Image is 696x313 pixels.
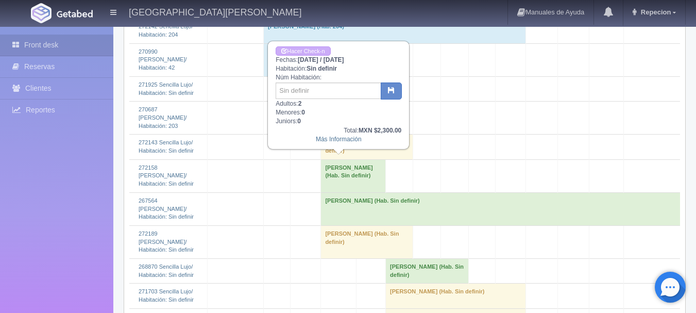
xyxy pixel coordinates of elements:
[139,263,194,278] a: 268870 Sencilla Lujo/Habitación: Sin definir
[263,19,525,43] td: [PERSON_NAME] (Hab. 204)
[276,46,330,56] a: Hacer Check-in
[139,23,193,38] a: 272142 Sencilla Lujo/Habitación: 204
[297,118,301,125] b: 0
[276,126,401,135] div: Total:
[263,43,356,76] td: [PERSON_NAME] (Hab. 42)
[268,42,409,149] div: Fechas: Habitación: Núm Habitación: Adultos: Menores: Juniors:
[139,164,194,187] a: 272158 [PERSON_NAME]/Habitación: Sin definir
[139,197,194,220] a: 267564 [PERSON_NAME]/Habitación: Sin definir
[316,136,362,143] a: Más Información
[139,230,194,253] a: 272189 [PERSON_NAME]/Habitación: Sin definir
[321,192,680,225] td: [PERSON_NAME] (Hab. Sin definir)
[386,284,526,308] td: [PERSON_NAME] (Hab. Sin definir)
[321,159,386,192] td: [PERSON_NAME] (Hab. Sin definir)
[638,8,671,16] span: Repecion
[386,259,469,284] td: [PERSON_NAME] (Hab. Sin definir)
[321,225,413,258] td: [PERSON_NAME] (Hab. Sin definir)
[276,83,381,99] input: Sin definir
[298,100,302,107] b: 2
[129,5,301,18] h4: [GEOGRAPHIC_DATA][PERSON_NAME]
[57,10,93,18] img: Getabed
[139,288,194,303] a: 271703 Sencilla Lujo/Habitación: Sin definir
[359,127,401,134] b: MXN $2,300.00
[139,106,187,128] a: 270687 [PERSON_NAME]/Habitación: 203
[139,48,187,71] a: 270990 [PERSON_NAME]/Habitación: 42
[301,109,305,116] b: 0
[307,65,337,72] b: Sin definir
[298,56,344,63] b: [DATE] / [DATE]
[139,139,194,154] a: 272143 Sencilla Lujo/Habitación: Sin definir
[31,3,52,23] img: Getabed
[139,81,194,96] a: 271925 Sencilla Lujo/Habitación: Sin definir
